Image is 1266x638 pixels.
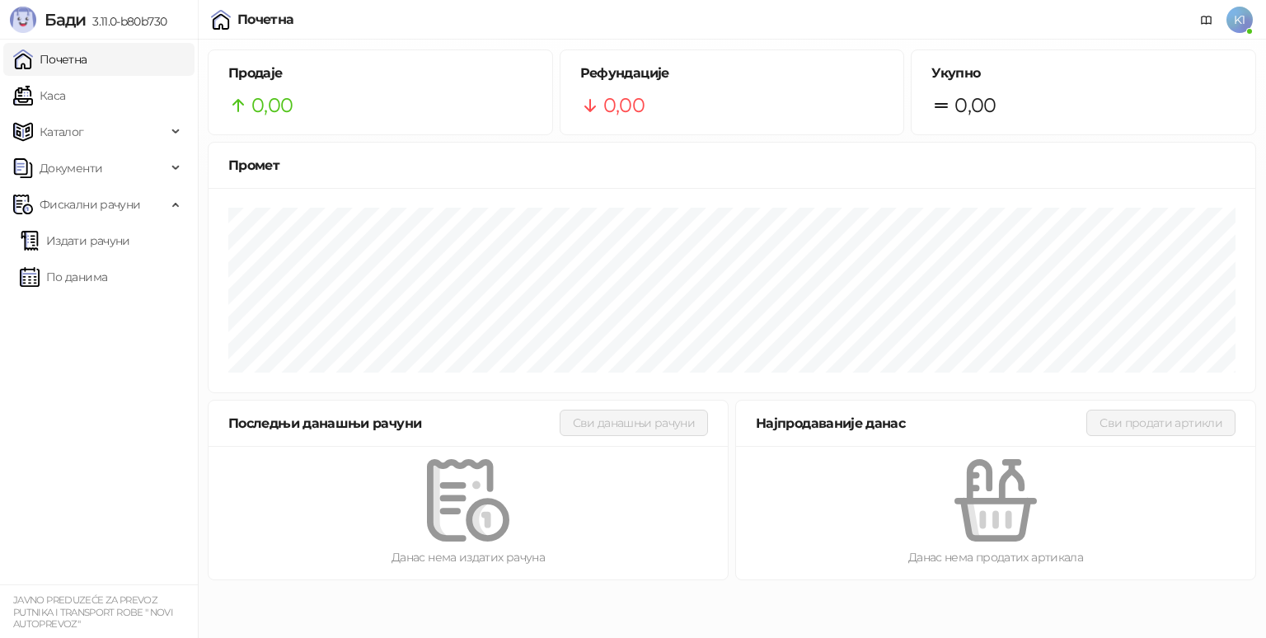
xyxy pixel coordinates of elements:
img: Logo [10,7,36,33]
button: Сви продати артикли [1086,410,1236,436]
span: 0,00 [603,90,645,121]
small: JAVNO PREDUZEĆE ZA PREVOZ PUTNIKA I TRANSPORT ROBE " NOVI AUTOPREVOZ" [13,594,173,630]
a: Почетна [13,43,87,76]
div: Почетна [237,13,294,26]
h5: Укупно [931,63,1236,83]
div: Најпродаваније данас [756,413,1086,434]
h5: Продаје [228,63,532,83]
span: 0,00 [251,90,293,121]
a: Издати рачуни [20,224,130,257]
a: Документација [1193,7,1220,33]
span: Каталог [40,115,84,148]
div: Данас нема продатих артикала [762,548,1229,566]
span: Бади [45,10,86,30]
span: Фискални рачуни [40,188,140,221]
a: Каса [13,79,65,112]
div: Данас нема издатих рачуна [235,548,701,566]
div: Последњи данашњи рачуни [228,413,560,434]
span: 3.11.0-b80b730 [86,14,166,29]
span: 0,00 [954,90,996,121]
span: Документи [40,152,102,185]
h5: Рефундације [580,63,884,83]
div: Промет [228,155,1236,176]
span: K1 [1226,7,1253,33]
button: Сви данашњи рачуни [560,410,708,436]
a: По данима [20,260,107,293]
